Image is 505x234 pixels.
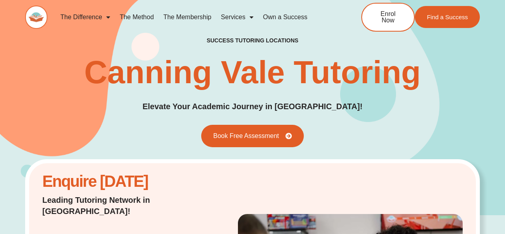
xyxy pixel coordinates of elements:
[115,8,158,26] a: The Method
[213,133,279,139] span: Book Free Assessment
[216,8,258,26] a: Services
[415,6,480,28] a: Find a Success
[201,125,304,147] a: Book Free Assessment
[55,8,335,26] nav: Menu
[258,8,312,26] a: Own a Success
[374,11,402,24] span: Enrol Now
[55,8,115,26] a: The Difference
[84,56,421,88] h1: Canning Vale Tutoring
[158,8,216,26] a: The Membership
[427,14,468,20] span: Find a Success
[42,194,190,217] p: Leading Tutoring Network in [GEOGRAPHIC_DATA]!
[143,100,362,113] p: Elevate Your Academic Journey in [GEOGRAPHIC_DATA]!
[361,3,415,32] a: Enrol Now
[42,176,190,186] h2: Enquire [DATE]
